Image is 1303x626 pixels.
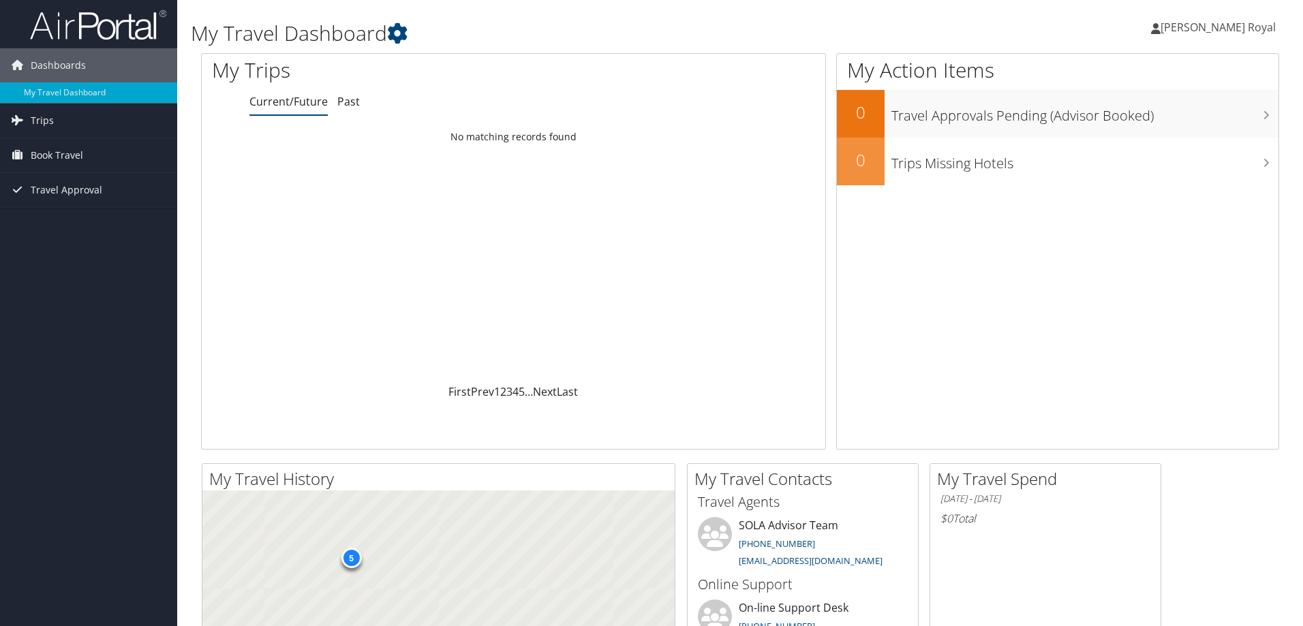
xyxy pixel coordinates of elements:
[494,384,500,399] a: 1
[937,467,1161,490] h2: My Travel Spend
[837,138,1278,185] a: 0Trips Missing Hotels
[202,125,825,149] td: No matching records found
[337,94,360,109] a: Past
[448,384,471,399] a: First
[698,575,908,594] h3: Online Support
[940,511,1150,526] h6: Total
[506,384,512,399] a: 3
[209,467,675,490] h2: My Travel History
[837,56,1278,84] h1: My Action Items
[31,48,86,82] span: Dashboards
[31,104,54,138] span: Trips
[533,384,557,399] a: Next
[341,548,361,568] div: 5
[212,56,555,84] h1: My Trips
[891,147,1278,173] h3: Trips Missing Hotels
[525,384,533,399] span: …
[30,9,166,41] img: airportal-logo.png
[698,492,908,512] h3: Travel Agents
[249,94,328,109] a: Current/Future
[191,19,923,48] h1: My Travel Dashboard
[837,90,1278,138] a: 0Travel Approvals Pending (Advisor Booked)
[940,492,1150,505] h6: [DATE] - [DATE]
[837,101,885,124] h2: 0
[31,173,102,207] span: Travel Approval
[500,384,506,399] a: 2
[891,99,1278,125] h3: Travel Approvals Pending (Advisor Booked)
[1151,7,1289,48] a: [PERSON_NAME] Royal
[837,148,885,172] h2: 0
[512,384,519,399] a: 4
[694,467,918,490] h2: My Travel Contacts
[739,554,883,567] a: [EMAIL_ADDRESS][DOMAIN_NAME]
[1161,20,1276,35] span: [PERSON_NAME] Royal
[739,537,815,550] a: [PHONE_NUMBER]
[940,511,953,526] span: $0
[519,384,525,399] a: 5
[471,384,494,399] a: Prev
[691,517,915,573] li: SOLA Advisor Team
[31,138,83,172] span: Book Travel
[557,384,578,399] a: Last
